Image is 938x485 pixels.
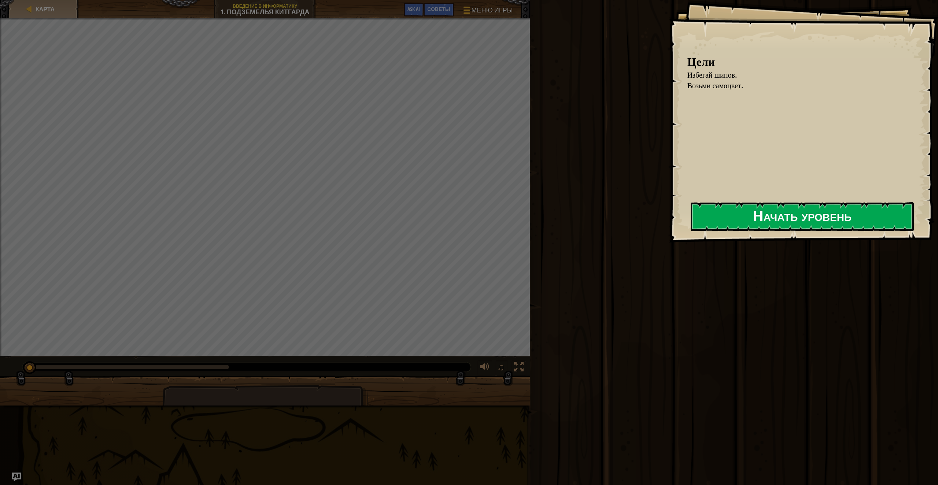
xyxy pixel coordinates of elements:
button: Ask AI [404,3,424,16]
a: Карта [33,5,55,13]
span: Ask AI [407,5,420,12]
li: Избегай шипов. [678,70,911,81]
span: ♫ [497,362,505,373]
button: Регулировать громкость [477,360,492,375]
span: Возьми самоцвет. [687,81,743,90]
span: Советы [427,5,450,12]
span: Карта [36,5,55,13]
span: Избегай шипов. [687,70,737,80]
button: ♫ [496,360,508,375]
span: Меню игры [472,5,513,15]
button: Начать уровень [691,202,914,231]
button: Переключить полноэкранный режим [512,360,526,375]
button: Меню игры [458,3,517,20]
li: Возьми самоцвет. [678,81,911,91]
button: Ask AI [12,473,21,481]
div: Цели [687,53,912,70]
